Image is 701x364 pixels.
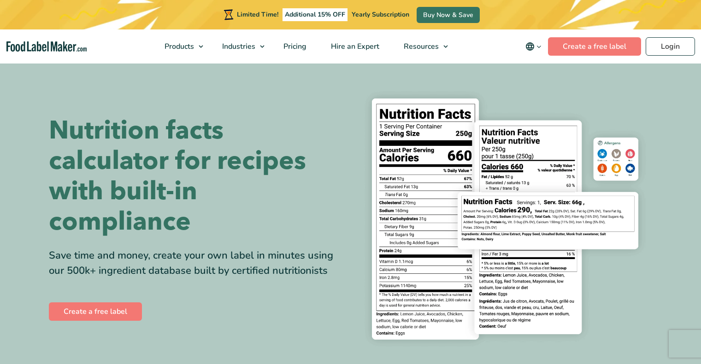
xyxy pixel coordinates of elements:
[417,7,480,23] a: Buy Now & Save
[548,37,641,56] a: Create a free label
[283,8,348,21] span: Additional 15% OFF
[352,10,409,19] span: Yearly Subscription
[49,116,344,237] h1: Nutrition facts calculator for recipes with built-in compliance
[210,29,269,64] a: Industries
[392,29,453,64] a: Resources
[328,41,380,52] span: Hire an Expert
[237,10,278,19] span: Limited Time!
[219,41,256,52] span: Industries
[401,41,440,52] span: Resources
[49,302,142,321] a: Create a free label
[153,29,208,64] a: Products
[162,41,195,52] span: Products
[281,41,307,52] span: Pricing
[319,29,389,64] a: Hire an Expert
[49,248,344,278] div: Save time and money, create your own label in minutes using our 500k+ ingredient database built b...
[271,29,317,64] a: Pricing
[646,37,695,56] a: Login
